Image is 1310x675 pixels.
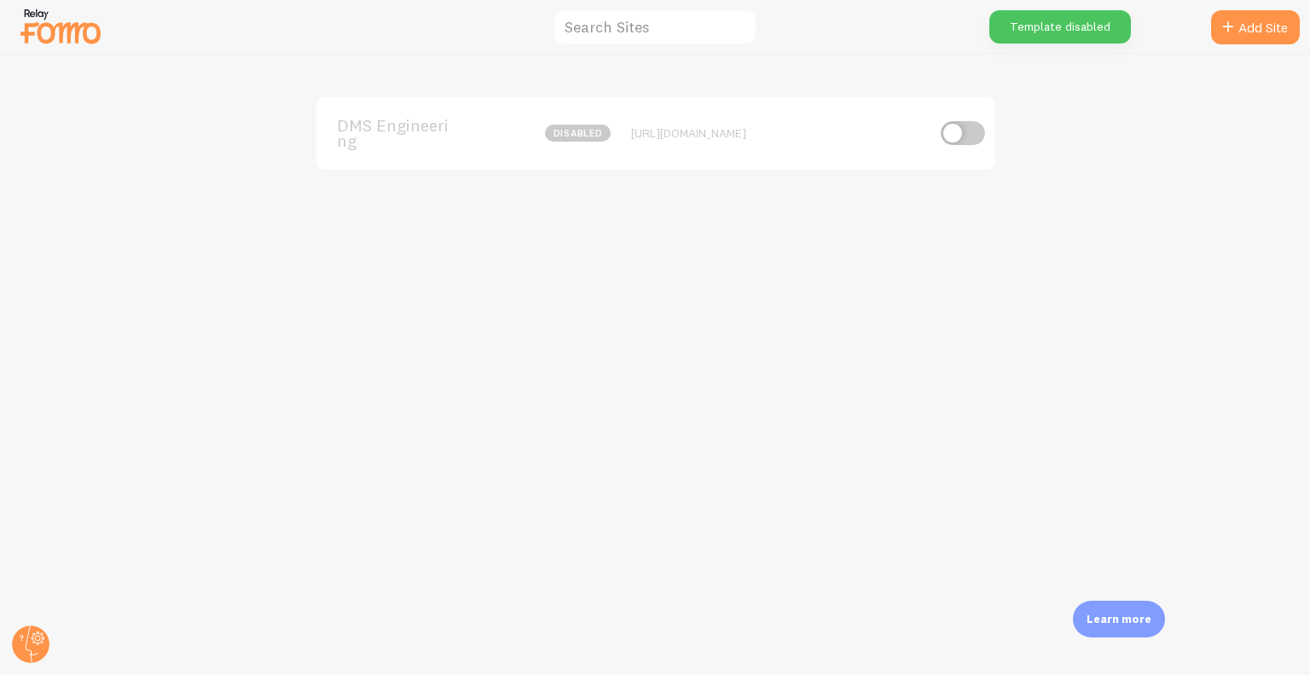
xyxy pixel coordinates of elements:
p: Learn more [1087,611,1151,627]
div: [URL][DOMAIN_NAME] [631,125,925,141]
img: fomo-relay-logo-orange.svg [18,4,103,48]
span: DMS Engineering [337,118,474,149]
div: Learn more [1073,601,1165,637]
span: disabled [545,125,611,142]
div: Template disabled [989,10,1131,44]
